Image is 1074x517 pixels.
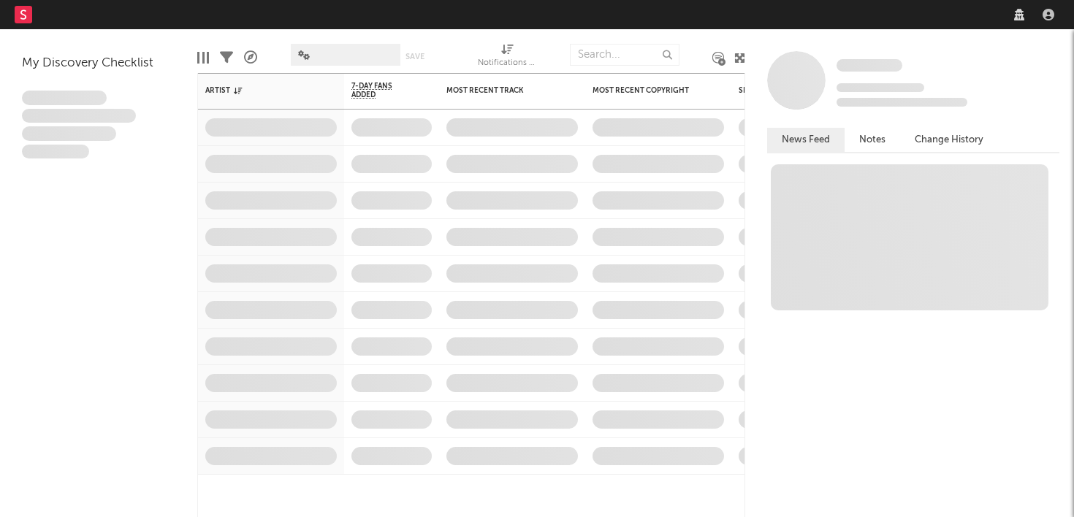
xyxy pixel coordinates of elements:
button: Change History [900,128,998,152]
div: My Discovery Checklist [22,55,175,72]
button: Notes [845,128,900,152]
div: Filters [220,37,233,79]
a: Some Artist [837,58,902,73]
div: Notifications (Artist) [478,55,536,72]
span: 7-Day Fans Added [351,82,410,99]
div: Edit Columns [197,37,209,79]
span: Integer aliquet in purus et [22,109,136,123]
span: Aliquam viverra [22,145,89,159]
span: 0 fans last week [837,98,967,107]
div: A&R Pipeline [244,37,257,79]
button: Save [405,53,424,61]
input: Search... [570,44,679,66]
span: Tracking Since: [DATE] [837,83,924,92]
span: Some Artist [837,59,902,72]
div: Most Recent Track [446,86,556,95]
span: Praesent ac interdum [22,126,116,141]
div: Most Recent Copyright [593,86,702,95]
span: Lorem ipsum dolor [22,91,107,105]
div: Notifications (Artist) [478,37,536,79]
button: News Feed [767,128,845,152]
div: Artist [205,86,315,95]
